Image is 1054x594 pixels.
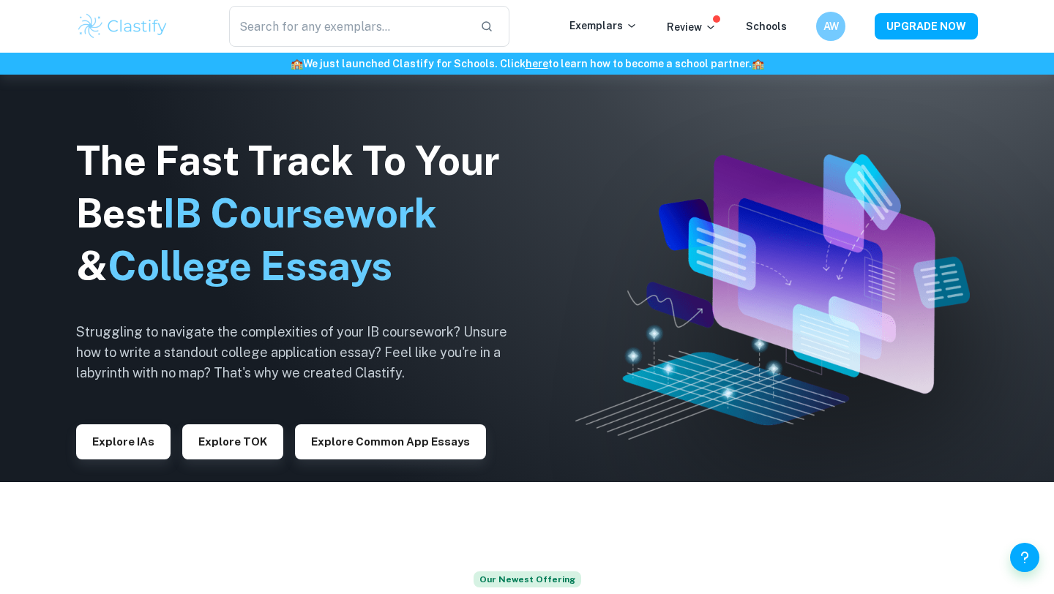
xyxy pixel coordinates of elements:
a: here [526,58,548,69]
button: Explore Common App essays [295,424,486,459]
a: Explore IAs [76,434,171,448]
span: College Essays [108,243,392,289]
p: Review [667,19,717,35]
a: Schools [746,20,787,32]
p: Exemplars [569,18,638,34]
span: 🏫 [752,58,764,69]
h6: Struggling to navigate the complexities of your IB coursework? Unsure how to write a standout col... [76,322,530,383]
h1: The Fast Track To Your Best & [76,135,530,293]
a: Explore TOK [182,434,283,448]
button: AW [816,12,845,41]
h6: We just launched Clastify for Schools. Click to learn how to become a school partner. [3,56,1051,72]
img: Clastify logo [76,12,169,41]
img: Clastify hero [575,154,970,440]
a: Explore Common App essays [295,434,486,448]
span: Our Newest Offering [474,571,581,587]
span: IB Coursework [163,190,437,236]
h6: AW [823,18,840,34]
button: Explore TOK [182,424,283,459]
span: 🏫 [291,58,303,69]
button: Help and Feedback [1010,543,1039,572]
button: UPGRADE NOW [875,13,978,40]
button: Explore IAs [76,424,171,459]
input: Search for any exemplars... [229,6,468,47]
